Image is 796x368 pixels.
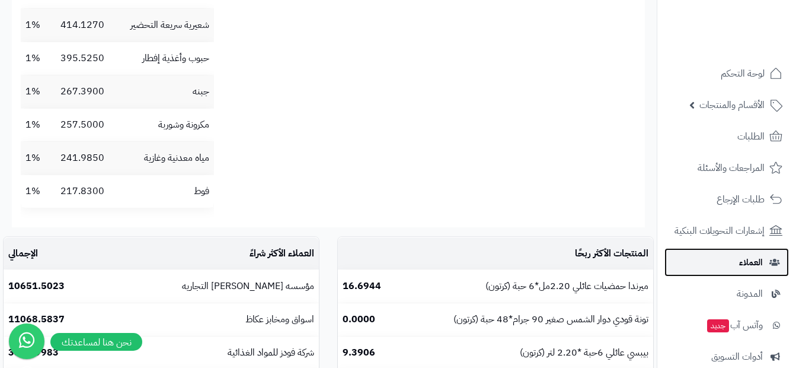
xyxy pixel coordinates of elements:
[664,185,789,214] a: طلبات الإرجاع
[123,75,214,108] td: جبنه
[343,345,375,360] b: 9.3906
[56,42,123,75] td: 395.5250
[737,285,763,302] span: المدونة
[4,237,104,270] td: الإجمالي
[407,270,653,303] td: ميرندا حمضيات عائلي 2.20مل*6 حبة (كرتون)
[407,303,653,336] td: تونة قودي دوار الشمس صغير 90 جرام*48 حبة (كرتون)
[8,279,65,293] b: 10651.5023
[56,109,123,141] td: 257.5000
[56,9,123,42] td: 414.1270
[123,175,214,208] td: فوط
[8,312,65,326] b: 11068.5837
[664,280,789,308] a: المدونة
[721,65,765,82] span: لوحة التحكم
[699,97,765,113] span: الأقسام والمنتجات
[56,175,123,208] td: 217.8300
[56,75,123,108] td: 267.3900
[737,128,765,145] span: الطلبات
[711,348,763,365] span: أدوات التسويق
[407,237,653,270] td: المنتجات الأكثر ربحًا
[104,303,319,336] td: اسواق ومخابز عكاظ
[21,75,56,108] td: 1%
[343,312,375,326] b: 0.0000
[706,317,763,334] span: وآتس آب
[21,109,56,141] td: 1%
[664,154,789,182] a: المراجعات والأسئلة
[717,191,765,208] span: طلبات الإرجاع
[123,109,214,141] td: مكرونة وشوربة
[664,217,789,245] a: إشعارات التحويلات البنكية
[21,175,56,208] td: 1%
[123,9,214,42] td: شعيرية سريعة التحضير
[664,311,789,340] a: وآتس آبجديد
[104,270,319,303] td: مؤسسه [PERSON_NAME] التجاريه
[123,142,214,175] td: مياه معدنية وغازية
[104,237,319,270] td: العملاء الأكثر شراءً
[21,42,56,75] td: 1%
[739,254,763,271] span: العملاء
[664,248,789,277] a: العملاء
[707,319,729,332] span: جديد
[21,9,56,42] td: 1%
[674,223,765,239] span: إشعارات التحويلات البنكية
[21,142,56,175] td: 1%
[664,122,789,151] a: الطلبات
[123,42,214,75] td: حبوب وأغذية إفطار
[343,279,381,293] b: 16.6944
[56,142,123,175] td: 241.9850
[698,160,765,176] span: المراجعات والأسئلة
[664,59,789,88] a: لوحة التحكم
